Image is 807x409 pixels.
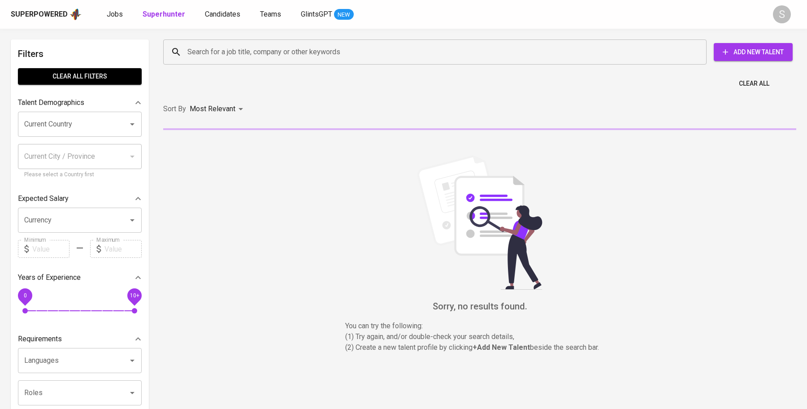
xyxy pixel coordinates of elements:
[18,330,142,348] div: Requirements
[190,101,246,117] div: Most Relevant
[301,10,332,18] span: GlintsGPT
[18,272,81,283] p: Years of Experience
[69,8,82,21] img: app logo
[739,78,769,89] span: Clear All
[18,47,142,61] h6: Filters
[334,10,354,19] span: NEW
[18,334,62,344] p: Requirements
[126,354,139,367] button: Open
[143,10,185,18] b: Superhunter
[23,292,26,299] span: 0
[126,118,139,131] button: Open
[735,75,773,92] button: Clear All
[18,97,84,108] p: Talent Demographics
[18,193,69,204] p: Expected Salary
[345,342,614,353] p: (2) Create a new talent profile by clicking beside the search bar.
[18,190,142,208] div: Expected Salary
[163,299,796,313] h6: Sorry, no results found.
[25,71,134,82] span: Clear All filters
[18,68,142,85] button: Clear All filters
[107,10,123,18] span: Jobs
[301,9,354,20] a: GlintsGPT NEW
[126,387,139,399] button: Open
[11,8,82,21] a: Superpoweredapp logo
[260,9,283,20] a: Teams
[163,104,186,114] p: Sort By
[143,9,187,20] a: Superhunter
[205,9,242,20] a: Candidates
[205,10,240,18] span: Candidates
[32,240,69,258] input: Value
[18,94,142,112] div: Talent Demographics
[412,155,547,290] img: file_searching.svg
[773,5,791,23] div: S
[721,47,785,58] span: Add New Talent
[11,9,68,20] div: Superpowered
[473,343,530,352] b: + Add New Talent
[107,9,125,20] a: Jobs
[24,170,135,179] p: Please select a Country first
[190,104,235,114] p: Most Relevant
[104,240,142,258] input: Value
[18,269,142,287] div: Years of Experience
[130,292,139,299] span: 10+
[260,10,281,18] span: Teams
[714,43,793,61] button: Add New Talent
[126,214,139,226] button: Open
[345,331,614,342] p: (1) Try again, and/or double-check your search details,
[345,321,614,331] p: You can try the following :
